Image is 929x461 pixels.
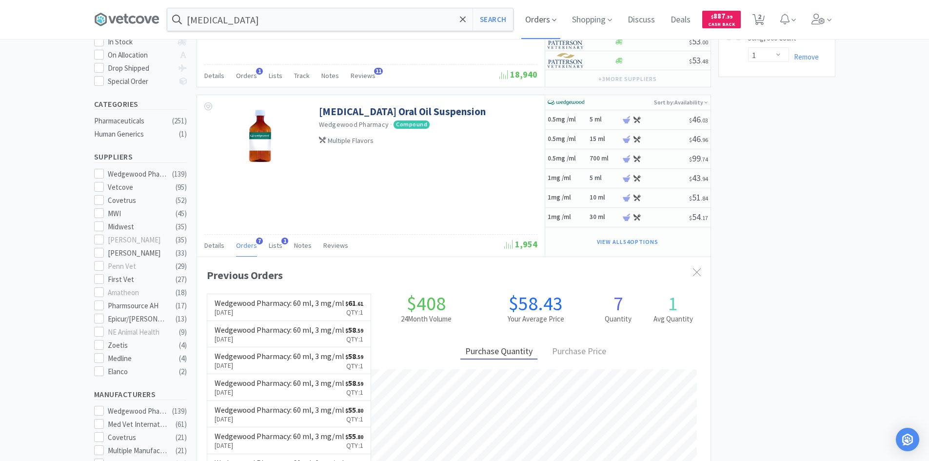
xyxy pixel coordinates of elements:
span: 61 [345,298,363,308]
p: Sort by: Availability [654,95,708,109]
button: Search [473,8,513,31]
h6: 10 ml [590,194,619,202]
a: Wedgewood Pharmacy: 60 ml, 3 mg/ml[DATE]$58.59Qty:1 [207,374,371,401]
span: $ [689,195,692,202]
span: . 59 [356,381,363,387]
div: ( 27 ) [176,274,187,285]
div: ( 1 ) [179,128,187,140]
h2: Quantity [591,313,646,325]
div: Drop Shipped [108,62,173,74]
a: Wedgewood Pharmacy: 60 ml, 3 mg/ml[DATE]$58.59Qty:1 [207,321,371,348]
h5: 1mg /ml [548,174,587,182]
span: . 03 [701,117,708,124]
span: . 39 [725,14,732,20]
h2: Avg Quantity [646,313,701,325]
span: Notes [294,241,312,250]
button: +3more suppliers [593,72,661,86]
span: . 80 [356,434,363,441]
span: 1,954 [504,239,537,250]
h6: 15 ml [590,135,619,143]
div: ( 21 ) [176,445,187,457]
div: ( 17 ) [176,300,187,312]
span: 7 [256,238,263,244]
img: f5e969b455434c6296c6d81ef179fa71_3.png [548,34,584,49]
a: Wedgewood Pharmacy: 60 ml, 3 mg/ml[DATE]$58.59Qty:1 [207,347,371,374]
div: ( 139 ) [172,168,187,180]
span: 11 [374,68,383,75]
span: . 59 [356,354,363,361]
h6: 700 ml [590,155,619,163]
span: $ [689,39,692,46]
a: Deals [667,16,694,24]
h1: 1 [646,294,701,313]
span: Track [294,71,310,80]
span: . 17 [701,214,708,221]
h5: Manufacturers [94,389,187,400]
a: 2 [749,17,769,25]
input: Search by item, sku, manufacturer, ingredient, size... [167,8,513,31]
div: ( 21 ) [176,432,187,443]
span: Reviews [323,241,348,250]
span: . 59 [356,327,363,334]
h5: 1mg /ml [548,194,587,202]
img: e40baf8987b14801afb1611fffac9ca4_8.png [548,95,584,110]
p: [DATE] [215,360,344,371]
div: ( 45 ) [176,208,187,220]
span: 46 [689,133,708,144]
h6: 5 ml [590,116,619,124]
span: . 61 [356,301,363,307]
div: Med Vet International Direct [108,419,168,430]
a: Wedgewood Pharmacy: 60 ml, 3 mg/ml[DATE]$55.80Qty:1 [207,427,371,454]
p: Qty: 1 [345,334,363,344]
div: NE Animal Health [108,326,168,338]
span: . 00 [701,39,708,46]
h6: Wedgewood Pharmacy : 60 ml, 3 mg/ml [215,299,344,307]
h1: $58.43 [481,294,591,313]
span: 53 [689,36,708,47]
span: Details [204,71,224,80]
span: 55 [345,405,363,415]
div: ( 4 ) [179,340,187,351]
span: Lists [269,241,282,250]
div: Zoetis [108,340,168,351]
a: Wedgewood Pharmacy: 60 ml, 3 mg/ml[DATE]$61.61Qty:1 [207,294,371,321]
p: [DATE] [215,387,344,398]
h1: $408 [371,294,481,313]
h5: 1mg /ml [548,213,587,221]
div: Purchase Price [547,344,611,360]
div: First Vet [108,274,168,285]
div: Penn Vet [108,261,168,272]
span: · [390,120,392,129]
div: On Allocation [108,49,173,61]
h6: Wedgewood Pharmacy : 60 ml, 3 mg/ml [215,379,344,387]
h6: Wedgewood Pharmacy : 60 ml, 3 mg/ml [215,432,344,440]
div: ( 29 ) [176,261,187,272]
div: Vetcove [108,181,168,193]
div: ( 13 ) [176,313,187,325]
span: 887 [711,11,732,20]
p: [DATE] [215,334,344,344]
div: In Stock [108,36,173,48]
span: 58 [345,351,363,361]
a: Wedgewood Pharmacy: 60 ml, 3 mg/ml[DATE]$55.80Qty:1 [207,401,371,428]
div: ( 61 ) [176,419,187,430]
button: View all54Options [592,235,663,249]
div: Covetrus [108,195,168,206]
h5: Suppliers [94,151,187,162]
span: Details [204,241,224,250]
span: Cash Back [708,22,735,28]
span: Reviews [351,71,376,80]
h5: Categories [94,99,187,110]
div: Epicur/[PERSON_NAME] [108,313,168,325]
span: 18,940 [499,69,537,80]
h5: 0.5mg /ml [548,116,587,124]
span: 58 [345,378,363,388]
div: ( 139 ) [172,405,187,417]
span: $ [345,434,348,441]
div: Multiple Flavors [319,135,535,146]
span: . 48 [701,58,708,65]
h5: 0.5mg /ml [548,155,587,163]
span: $ [689,156,692,163]
div: MWI [108,208,168,220]
span: $ [345,301,348,307]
